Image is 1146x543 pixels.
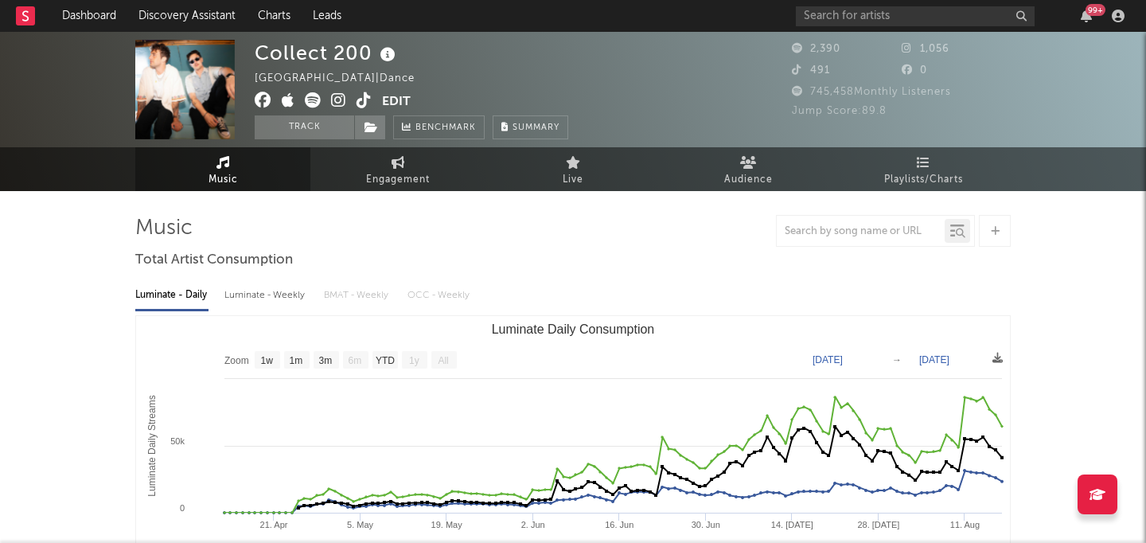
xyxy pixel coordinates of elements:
[180,503,185,513] text: 0
[409,355,419,366] text: 1y
[431,520,463,529] text: 19. May
[485,147,661,191] a: Live
[255,69,433,88] div: [GEOGRAPHIC_DATA] | Dance
[209,170,238,189] span: Music
[692,520,720,529] text: 30. Jun
[255,40,400,66] div: Collect 200
[836,147,1011,191] a: Playlists/Charts
[796,6,1035,26] input: Search for artists
[902,65,927,76] span: 0
[393,115,485,139] a: Benchmark
[1086,4,1105,16] div: 99 +
[892,354,902,365] text: →
[884,170,963,189] span: Playlists/Charts
[605,520,633,529] text: 16. Jun
[661,147,836,191] a: Audience
[777,225,945,238] input: Search by song name or URL
[135,251,293,270] span: Total Artist Consumption
[792,65,830,76] span: 491
[135,147,310,191] a: Music
[376,355,395,366] text: YTD
[146,395,158,496] text: Luminate Daily Streams
[493,115,568,139] button: Summary
[792,44,840,54] span: 2,390
[290,355,303,366] text: 1m
[950,520,980,529] text: 11. Aug
[563,170,583,189] span: Live
[513,123,559,132] span: Summary
[170,436,185,446] text: 50k
[771,520,813,529] text: 14. [DATE]
[438,355,448,366] text: All
[349,355,362,366] text: 6m
[919,354,949,365] text: [DATE]
[1081,10,1092,22] button: 99+
[224,355,249,366] text: Zoom
[792,106,887,116] span: Jump Score: 89.8
[415,119,476,138] span: Benchmark
[319,355,333,366] text: 3m
[347,520,374,529] text: 5. May
[492,322,655,336] text: Luminate Daily Consumption
[310,147,485,191] a: Engagement
[813,354,843,365] text: [DATE]
[261,355,274,366] text: 1w
[255,115,354,139] button: Track
[857,520,899,529] text: 28. [DATE]
[224,282,308,309] div: Luminate - Weekly
[521,520,545,529] text: 2. Jun
[382,92,411,112] button: Edit
[792,87,951,97] span: 745,458 Monthly Listeners
[366,170,430,189] span: Engagement
[902,44,949,54] span: 1,056
[135,282,209,309] div: Luminate - Daily
[260,520,288,529] text: 21. Apr
[724,170,773,189] span: Audience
